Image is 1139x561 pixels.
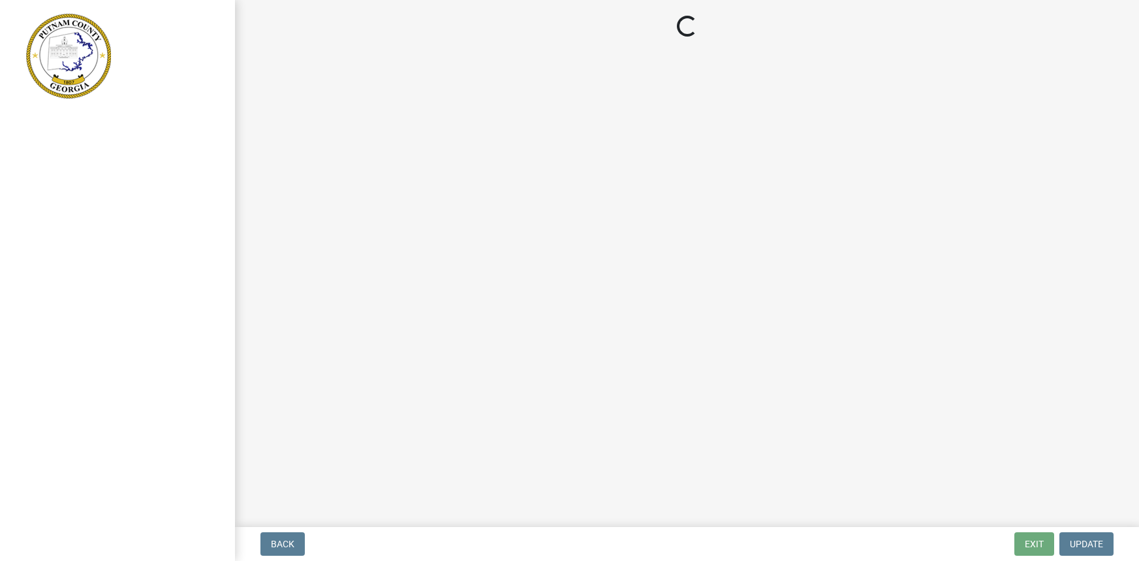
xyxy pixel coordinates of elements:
[1014,532,1054,556] button: Exit
[1070,539,1103,549] span: Update
[260,532,305,556] button: Back
[271,539,294,549] span: Back
[1059,532,1114,556] button: Update
[26,14,111,99] img: Putnam County, Georgia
